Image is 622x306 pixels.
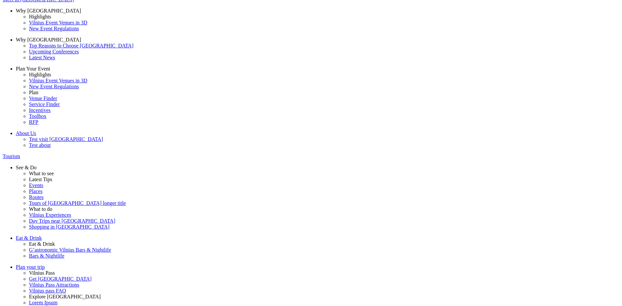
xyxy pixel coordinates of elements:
[29,177,52,182] span: Latest Tips
[29,300,58,305] span: Lorem Ipsum
[29,300,619,306] a: Lorem Ipsum
[29,206,52,212] span: What to do
[29,20,87,25] span: Vilnius Event Venues in 3D
[29,218,115,224] span: Day Trips near [GEOGRAPHIC_DATA]
[29,253,65,259] span: Bars & Nightlife
[29,253,619,259] a: Bars & Nightlife
[29,270,55,276] span: Vilnius Pass
[29,101,60,107] span: Service Finder
[29,224,110,230] span: Shopping in [GEOGRAPHIC_DATA]
[16,8,81,14] span: Why [GEOGRAPHIC_DATA]
[29,182,43,188] span: Events
[29,26,619,32] a: New Event Regulations
[29,20,619,26] a: Vilnius Event Venues in 3D
[29,136,619,142] a: Test visit [GEOGRAPHIC_DATA]
[29,282,79,288] span: Vilnius Pass Attractions
[29,218,619,224] a: Day Trips near [GEOGRAPHIC_DATA]
[16,130,619,136] a: About Us
[29,113,619,119] a: Toolbox
[3,153,619,159] a: Tourism
[29,247,619,253] a: G’astronomic Vilnius Bars & Nightlife
[29,107,619,113] a: Incentives
[29,276,619,282] a: Get [GEOGRAPHIC_DATA]
[29,96,57,101] span: Venue Finder
[29,212,71,218] span: Vilnius Experiences
[29,84,79,89] span: New Event Regulations
[29,288,66,293] span: Vilnius pass FAQ
[29,72,51,77] span: Highlights
[29,90,38,95] span: Plan
[29,78,87,83] span: Vilnius Event Venues in 3D
[16,37,81,42] span: Why [GEOGRAPHIC_DATA]
[29,78,619,84] a: Vilnius Event Venues in 3D
[29,84,619,90] a: New Event Regulations
[29,282,619,288] a: Vilnius Pass Attractions
[29,119,619,125] a: RFP
[29,182,619,188] a: Events
[29,200,619,206] a: Tours of [GEOGRAPHIC_DATA] longer title
[29,26,79,31] span: New Event Regulations
[16,264,45,270] span: Plan your trip
[29,43,619,49] a: Top Reasons to Choose [GEOGRAPHIC_DATA]
[29,188,619,194] a: Places
[29,224,619,230] a: Shopping in [GEOGRAPHIC_DATA]
[29,101,619,107] a: Service Finder
[16,66,50,71] span: Plan Your Event
[29,49,619,55] a: Upcoming Conferences
[29,212,619,218] a: Vilnius Experiences
[29,119,38,125] span: RFP
[29,142,619,148] a: Test about
[16,130,36,136] span: About Us
[16,235,619,241] a: Eat & Drink
[16,235,42,241] span: Eat & Drink
[29,188,42,194] span: Places
[29,14,51,19] span: Highlights
[16,264,619,270] a: Plan your trip
[29,55,619,61] a: Latest News
[29,194,43,200] span: Routes
[29,200,126,206] span: Tours of [GEOGRAPHIC_DATA] longer title
[29,294,101,299] span: Explore [GEOGRAPHIC_DATA]
[3,153,20,159] span: Tourism
[29,194,619,200] a: Routes
[29,113,46,119] span: Toolbox
[29,241,55,247] span: Eat & Drink
[29,96,619,101] a: Venue Finder
[29,107,51,113] span: Incentives
[29,276,91,282] span: Get [GEOGRAPHIC_DATA]
[29,288,619,294] a: Vilnius pass FAQ
[16,165,37,170] span: See & Do
[29,171,54,176] span: What to see
[29,247,111,253] span: G’astronomic Vilnius Bars & Nightlife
